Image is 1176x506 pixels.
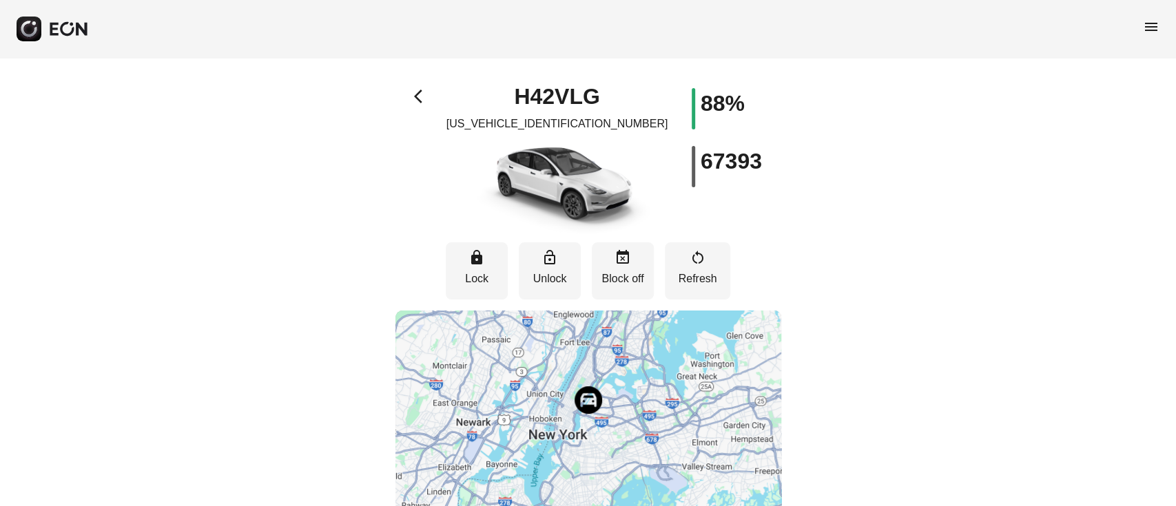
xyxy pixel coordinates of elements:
[453,271,501,287] p: Lock
[701,95,745,112] h1: 88%
[701,153,762,169] h1: 67393
[526,271,574,287] p: Unlock
[446,116,668,132] p: [US_VEHICLE_IDENTIFICATION_NUMBER]
[615,249,631,266] span: event_busy
[414,88,431,105] span: arrow_back_ios
[514,88,599,105] h1: H42VLG
[541,249,558,266] span: lock_open
[1143,19,1159,35] span: menu
[468,249,485,266] span: lock
[599,271,647,287] p: Block off
[665,242,730,299] button: Refresh
[460,138,653,234] img: car
[672,271,723,287] p: Refresh
[592,242,654,299] button: Block off
[519,242,581,299] button: Unlock
[446,242,508,299] button: Lock
[690,249,706,266] span: restart_alt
